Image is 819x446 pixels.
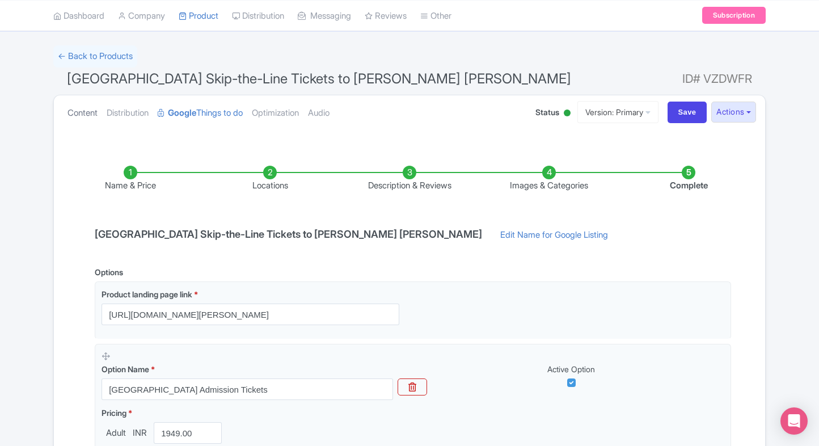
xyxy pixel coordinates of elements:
li: Name & Price [61,166,200,192]
input: Product landing page link [102,304,399,325]
span: Status [535,106,559,118]
a: ← Back to Products [53,45,137,68]
input: 0.00 [154,422,222,444]
span: INR [130,427,149,440]
li: Complete [619,166,758,192]
div: Open Intercom Messenger [780,407,808,435]
span: Option Name [102,364,149,374]
li: Images & Categories [479,166,619,192]
div: Options [95,266,123,278]
input: Save [668,102,707,123]
a: Content [67,95,98,131]
span: Product landing page link [102,289,192,299]
div: Active [562,105,573,123]
a: Edit Name for Google Listing [489,229,619,247]
span: [GEOGRAPHIC_DATA] Skip-the-Line Tickets to [PERSON_NAME] [PERSON_NAME] [67,70,571,87]
a: Optimization [252,95,299,131]
input: Option Name [102,378,393,400]
a: Distribution [107,95,149,131]
button: Actions [711,102,756,123]
a: Subscription [702,7,766,24]
span: Active Option [547,364,595,374]
h4: [GEOGRAPHIC_DATA] Skip-the-Line Tickets to [PERSON_NAME] [PERSON_NAME] [88,229,489,240]
span: Adult [102,427,130,440]
a: Audio [308,95,330,131]
li: Locations [200,166,340,192]
a: Version: Primary [577,101,658,123]
strong: Google [168,107,196,120]
span: ID# VZDWFR [682,68,752,90]
span: Pricing [102,408,126,418]
li: Description & Reviews [340,166,479,192]
a: GoogleThings to do [158,95,243,131]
